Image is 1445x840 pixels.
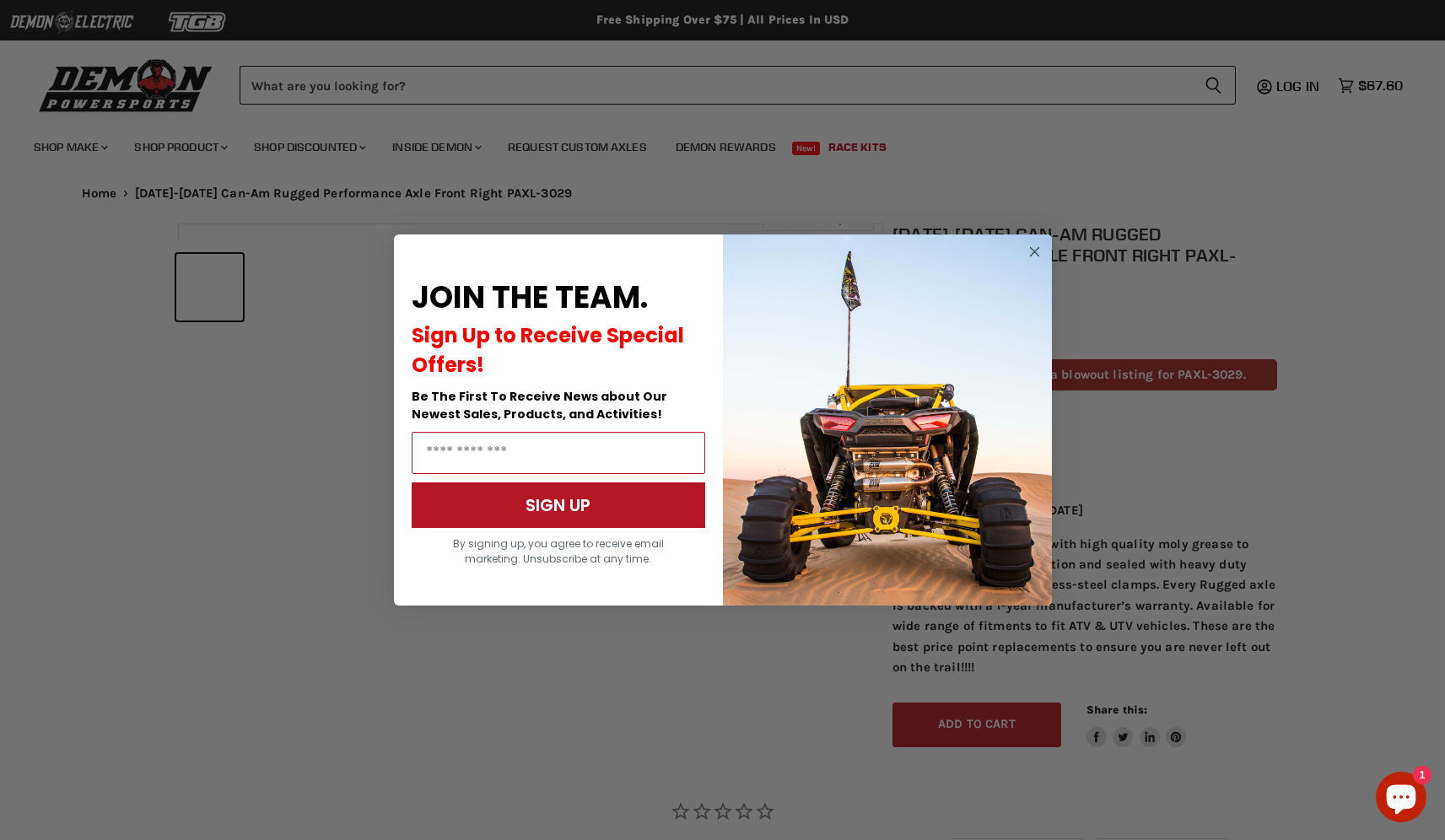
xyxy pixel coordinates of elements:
[412,432,705,474] input: Email Address
[412,321,684,379] span: Sign Up to Receive Special Offers!
[1371,772,1432,827] inbox-online-store-chat: Shopify online store chat
[453,536,664,566] span: By signing up, you agree to receive email marketing. Unsubscribe at any time.
[723,234,1052,606] img: a9095488-b6e7-41ba-879d-588abfab540b.jpeg
[412,276,648,319] span: JOIN THE TEAM.
[412,388,667,423] span: Be The First To Receive News about Our Newest Sales, Products, and Activities!
[412,482,705,528] button: SIGN UP
[1024,241,1045,262] button: Close dialog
